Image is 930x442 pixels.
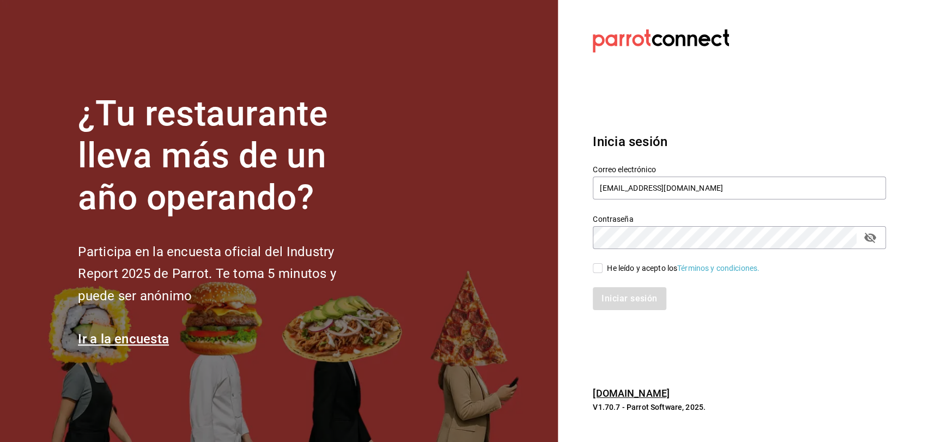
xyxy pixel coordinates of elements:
a: [DOMAIN_NAME] [593,387,670,399]
p: V1.70.7 - Parrot Software, 2025. [593,402,886,413]
h3: Inicia sesión [593,132,886,152]
input: Ingresa tu correo electrónico [593,177,886,199]
h2: Participa en la encuesta oficial del Industry Report 2025 de Parrot. Te toma 5 minutos y puede se... [78,241,372,307]
label: Contraseña [593,215,886,223]
label: Correo electrónico [593,166,886,173]
a: Términos y condiciones. [677,264,759,273]
div: He leído y acepto los [607,263,759,274]
a: Ir a la encuesta [78,331,169,347]
button: passwordField [861,228,879,247]
h1: ¿Tu restaurante lleva más de un año operando? [78,93,372,219]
